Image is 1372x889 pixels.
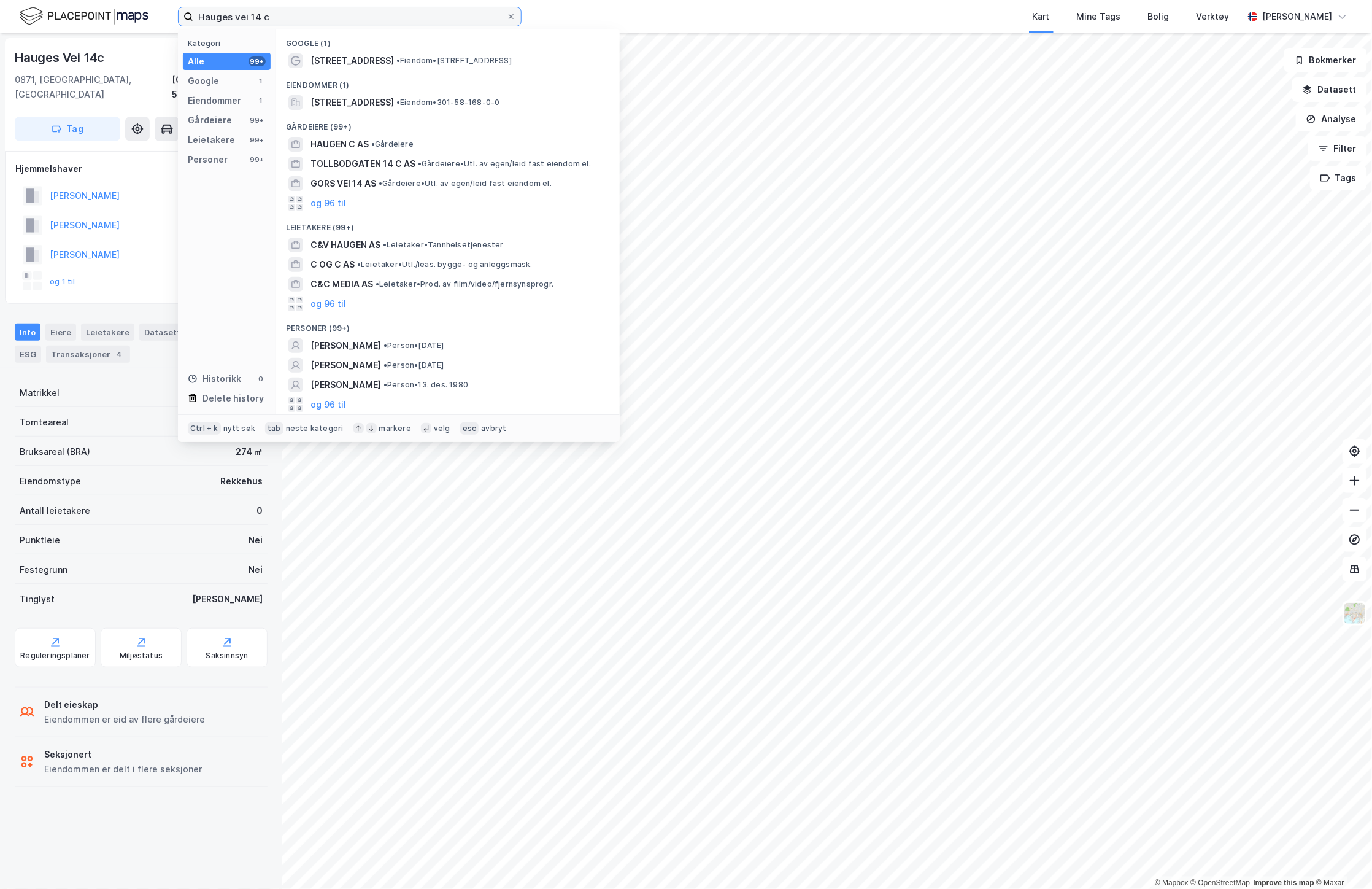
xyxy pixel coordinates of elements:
div: nytt søk [223,424,256,433]
div: Gårdeiere (99+) [276,112,620,134]
span: • [371,139,375,149]
span: [PERSON_NAME] [310,358,381,373]
div: 99+ [249,115,266,125]
span: GORS VEI 14 AS [310,176,376,191]
div: Eiere [45,324,76,341]
span: Gårdeiere [371,139,414,149]
div: Saksinnsyn [206,651,249,661]
span: Leietaker • Tannhelsetjenester [383,240,504,250]
div: 99+ [249,56,266,66]
div: [GEOGRAPHIC_DATA], 58/168 [172,72,268,102]
span: • [357,260,361,269]
span: Gårdeiere • Utl. av egen/leid fast eiendom el. [418,159,591,169]
input: Søk på adresse, matrikkel, gårdeiere, leietakere eller personer [193,7,506,26]
span: HAUGEN C AS [310,137,369,152]
div: Matrikkel [20,386,60,400]
span: • [379,179,382,188]
button: Tag [15,117,120,141]
div: Tinglyst [20,592,55,607]
div: Eiendommer (1) [276,71,620,93]
div: Hauges Vei 14c [15,48,107,68]
div: Gårdeiere [188,113,232,128]
div: markere [379,424,411,433]
a: OpenStreetMap [1191,879,1251,887]
span: [STREET_ADDRESS] [310,95,394,110]
span: Person • [DATE] [383,341,444,351]
div: tab [265,422,283,435]
button: og 96 til [310,397,346,412]
span: Eiendom • [STREET_ADDRESS] [396,56,512,66]
div: Eiendommen er eid av flere gårdeiere [44,712,205,727]
img: logo.f888ab2527a4732fd821a326f86c7f29.svg [20,6,148,27]
span: • [383,341,387,350]
span: [STREET_ADDRESS] [310,53,394,68]
button: Bokmerker [1284,48,1367,72]
button: og 96 til [310,297,346,311]
div: 274 ㎡ [236,444,263,459]
div: Tomteareal [20,415,69,430]
div: Rekkehus [220,474,263,489]
span: [PERSON_NAME] [310,338,381,353]
div: Punktleie [20,533,60,548]
span: • [396,98,400,107]
span: • [396,56,400,65]
a: Improve this map [1254,879,1314,887]
div: 0871, [GEOGRAPHIC_DATA], [GEOGRAPHIC_DATA] [15,72,172,102]
div: Info [15,324,40,341]
div: avbryt [481,424,506,433]
span: C OG C AS [310,257,355,272]
span: • [383,360,387,370]
div: Antall leietakere [20,503,90,518]
div: Verktøy [1197,9,1230,24]
span: Person • 13. des. 1980 [383,380,468,390]
div: Nei [249,562,263,577]
span: Leietaker • Utl./leas. bygge- og anleggsmask. [357,260,533,270]
div: Delete history [202,391,264,406]
div: Delt eieskap [44,697,205,712]
div: 1 [256,76,266,86]
span: [PERSON_NAME] [310,378,381,392]
span: • [383,240,387,249]
span: TOLLBODGATEN 14 C AS [310,157,415,171]
div: Kontrollprogram for chat [1311,830,1372,889]
span: • [383,380,387,389]
div: Bolig [1148,9,1170,24]
div: Transaksjoner [46,346,130,363]
button: Filter [1308,136,1367,161]
button: og 96 til [310,196,346,211]
span: • [418,159,422,168]
div: Google (1) [276,29,620,51]
div: velg [434,424,450,433]
div: Historikk [188,371,241,386]
div: Kategori [188,39,271,48]
span: Gårdeiere • Utl. av egen/leid fast eiendom el. [379,179,552,188]
iframe: Chat Widget [1311,830,1372,889]
div: Bruksareal (BRA) [20,444,90,459]
div: Alle [188,54,204,69]
a: Mapbox [1155,879,1189,887]
div: Festegrunn [20,562,67,577]
div: 0 [256,503,263,518]
div: Kart [1033,9,1050,24]
div: ESG [15,346,41,363]
div: Ctrl + k [188,422,221,435]
div: Nei [249,533,263,548]
div: Seksjonert [44,747,202,762]
div: 99+ [249,155,266,165]
div: Reguleringsplaner [20,651,90,661]
div: 99+ [249,135,266,145]
span: C&V HAUGEN AS [310,238,380,252]
button: Datasett [1292,77,1367,102]
div: Eiendomstype [20,474,81,489]
button: Tags [1310,166,1367,190]
span: C&C MEDIA AS [310,277,373,292]
div: 1 [256,96,266,106]
img: Z [1343,602,1366,625]
div: Personer [188,152,228,167]
div: Hjemmelshaver [15,161,267,176]
button: Analyse [1296,107,1367,131]
span: Person • [DATE] [383,360,444,370]
span: Leietaker • Prod. av film/video/fjernsynsprogr. [376,279,553,289]
div: Leietakere [188,133,235,147]
div: Personer (99+) [276,314,620,336]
